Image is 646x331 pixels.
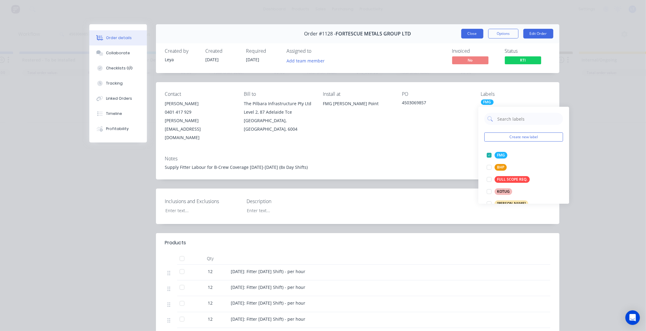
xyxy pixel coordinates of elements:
[452,56,489,64] span: No
[106,111,122,116] div: Timeline
[244,116,313,133] div: [GEOGRAPHIC_DATA], [GEOGRAPHIC_DATA], 6004
[165,116,234,142] div: [PERSON_NAME][EMAIL_ADDRESS][DOMAIN_NAME]
[165,56,198,63] div: Leya
[495,164,507,171] div: BHP
[481,99,494,105] div: FMG
[165,99,234,108] div: [PERSON_NAME]
[323,91,392,97] div: Install at
[625,310,640,325] div: Open Intercom Messenger
[165,156,550,162] div: Notes
[165,108,234,116] div: 0401 417 929
[246,57,260,62] span: [DATE]
[165,99,234,142] div: [PERSON_NAME]0401 417 929[PERSON_NAME][EMAIL_ADDRESS][DOMAIN_NAME]
[208,300,213,306] span: 12
[402,99,471,108] div: 4503069857
[485,163,509,172] button: BHP
[461,29,483,38] button: Close
[485,175,532,184] button: FULL SCOPE REQ.
[231,284,306,290] span: [DATE]: Fitter [DATE] Shift) - per hour
[208,268,213,275] span: 12
[481,91,550,97] div: Labels
[106,126,129,132] div: Profitability
[505,48,550,54] div: Status
[336,31,411,37] span: FORTESCUE METALS GROUP LTD
[323,99,392,119] div: FMG [PERSON_NAME] Point
[89,106,147,121] button: Timeline
[89,30,147,45] button: Order details
[287,56,328,65] button: Add team member
[231,300,306,306] span: [DATE]: Fitter [DATE] Shift) - per hour
[106,96,132,101] div: Linked Orders
[206,57,219,62] span: [DATE]
[495,152,508,159] div: FMG
[89,45,147,61] button: Collaborate
[495,176,530,183] div: FULL SCOPE REQ.
[106,50,130,56] div: Collaborate
[206,48,239,54] div: Created
[208,316,213,322] span: 12
[283,56,328,65] button: Add team member
[244,99,313,133] div: The Pilbara Infrastructure Pty Ltd Level 2, 87 Adelaide Tce[GEOGRAPHIC_DATA], [GEOGRAPHIC_DATA], ...
[208,284,213,290] span: 12
[165,164,550,170] div: Supply Fitter Labour for B-Crew Coverage [DATE]-[DATE] (8x Day Shifts)
[488,29,518,38] button: Options
[246,48,280,54] div: Required
[485,132,563,142] button: Create new label
[165,91,234,97] div: Contact
[89,76,147,91] button: Tracking
[505,56,541,65] button: RTI
[165,239,186,246] div: Products
[485,199,531,208] button: [PERSON_NAME]
[231,269,306,274] span: [DATE]: Fitter [DATE] Shift) - per hour
[495,188,512,195] div: KOTUG
[304,31,336,37] span: Order #1128 -
[231,316,306,322] span: [DATE]: Fitter [DATE] Shift) - per hour
[287,48,347,54] div: Assigned to
[244,91,313,97] div: Bill to
[497,113,560,125] input: Search labels
[247,198,322,205] label: Description
[495,200,528,207] div: [PERSON_NAME]
[523,29,553,38] button: Edit Order
[192,252,229,265] div: Qty
[89,91,147,106] button: Linked Orders
[89,61,147,76] button: Checklists 0/0
[244,99,313,116] div: The Pilbara Infrastructure Pty Ltd Level 2, 87 Adelaide Tce
[505,56,541,64] span: RTI
[165,198,241,205] label: Inclusions and Exclusions
[323,99,392,108] div: FMG [PERSON_NAME] Point
[402,91,471,97] div: PO
[106,35,132,41] div: Order details
[165,48,198,54] div: Created by
[485,187,515,196] button: KOTUG
[452,48,498,54] div: Invoiced
[89,121,147,136] button: Profitability
[485,151,510,159] button: FMG
[106,65,133,71] div: Checklists 0/0
[106,81,123,86] div: Tracking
